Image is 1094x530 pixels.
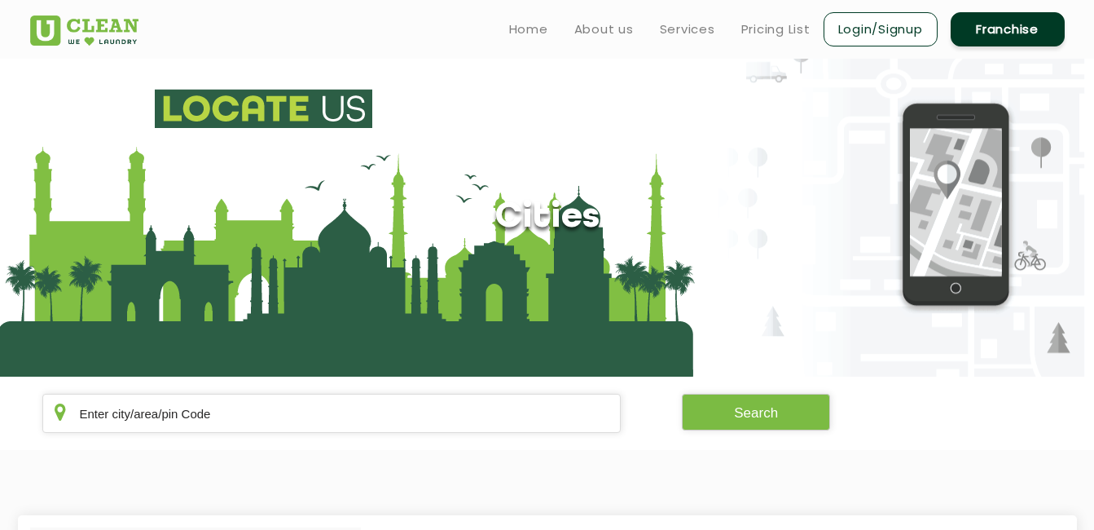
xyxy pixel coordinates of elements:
input: Enter city/area/pin Code [42,394,622,433]
a: Login/Signup [824,12,938,46]
h1: Cities [494,197,600,239]
button: Search [682,394,830,431]
a: About us [574,20,634,39]
a: Pricing List [741,20,811,39]
a: Franchise [951,12,1065,46]
a: Services [660,20,715,39]
a: Home [509,20,548,39]
img: UClean Laundry and Dry Cleaning [30,15,138,46]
